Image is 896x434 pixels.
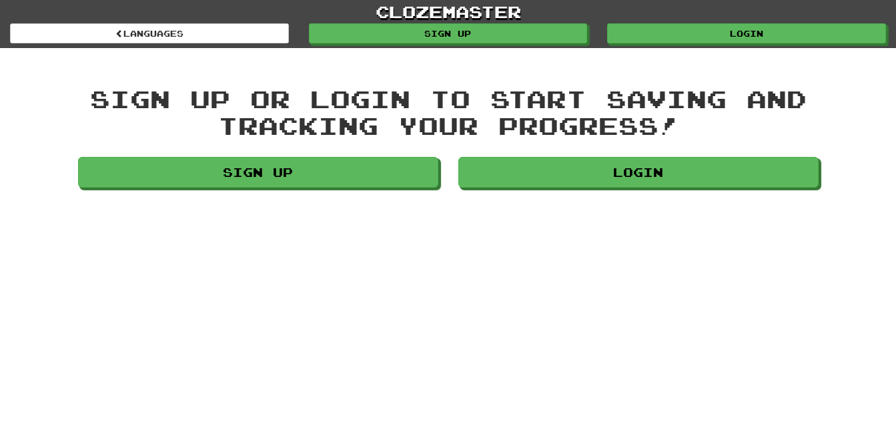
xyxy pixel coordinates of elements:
a: Sign up [309,23,588,43]
a: Login [607,23,886,43]
a: Sign up [78,157,438,188]
a: Languages [10,23,289,43]
a: Login [458,157,819,188]
div: Sign up or login to start saving and tracking your progress! [78,85,819,138]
